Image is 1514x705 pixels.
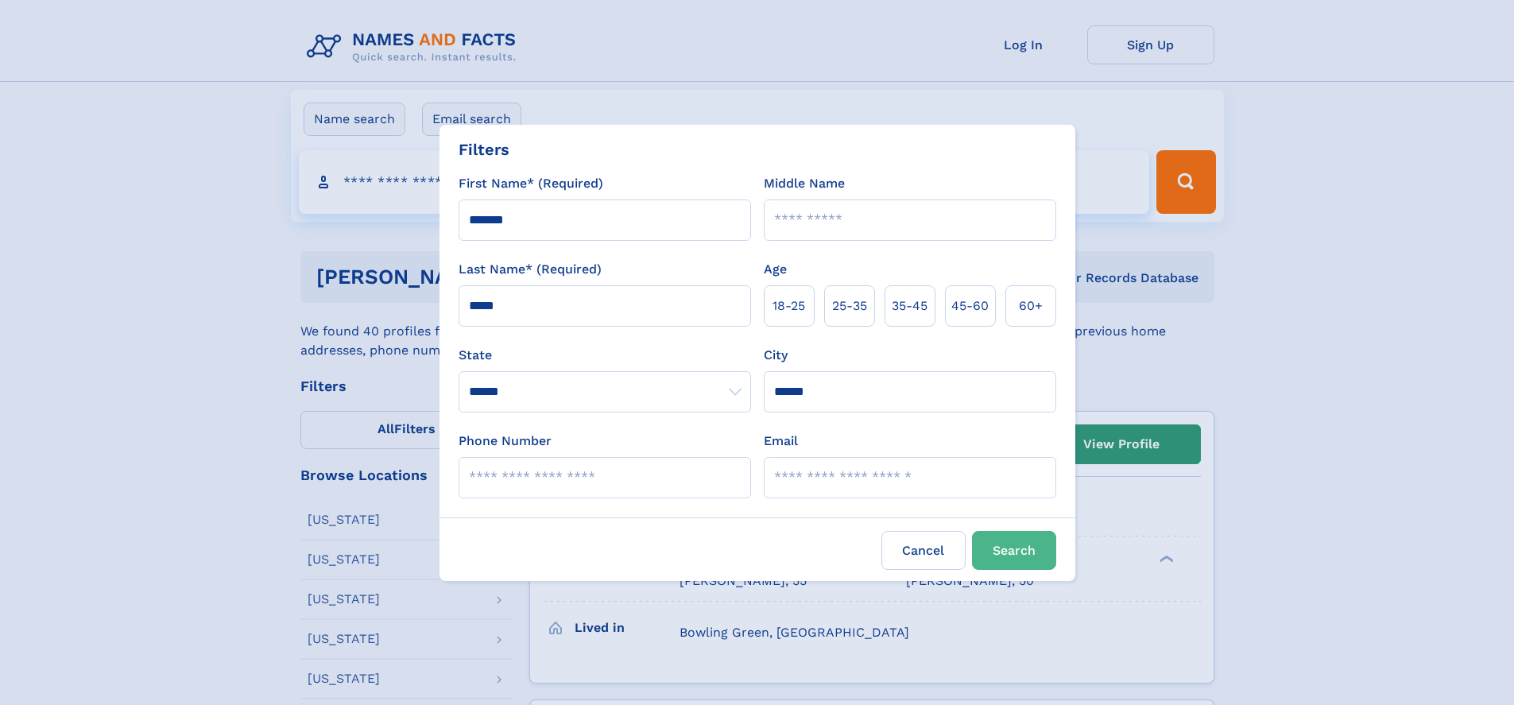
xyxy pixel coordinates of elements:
label: City [764,346,788,365]
label: Email [764,432,798,451]
label: Last Name* (Required) [459,260,602,279]
button: Search [972,531,1056,570]
label: Phone Number [459,432,552,451]
label: Age [764,260,787,279]
span: 60+ [1019,296,1043,316]
label: Middle Name [764,174,845,193]
span: 35‑45 [892,296,927,316]
div: Filters [459,138,509,161]
label: Cancel [881,531,966,570]
label: First Name* (Required) [459,174,603,193]
label: State [459,346,751,365]
span: 25‑35 [832,296,867,316]
span: 45‑60 [951,296,989,316]
span: 18‑25 [772,296,805,316]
